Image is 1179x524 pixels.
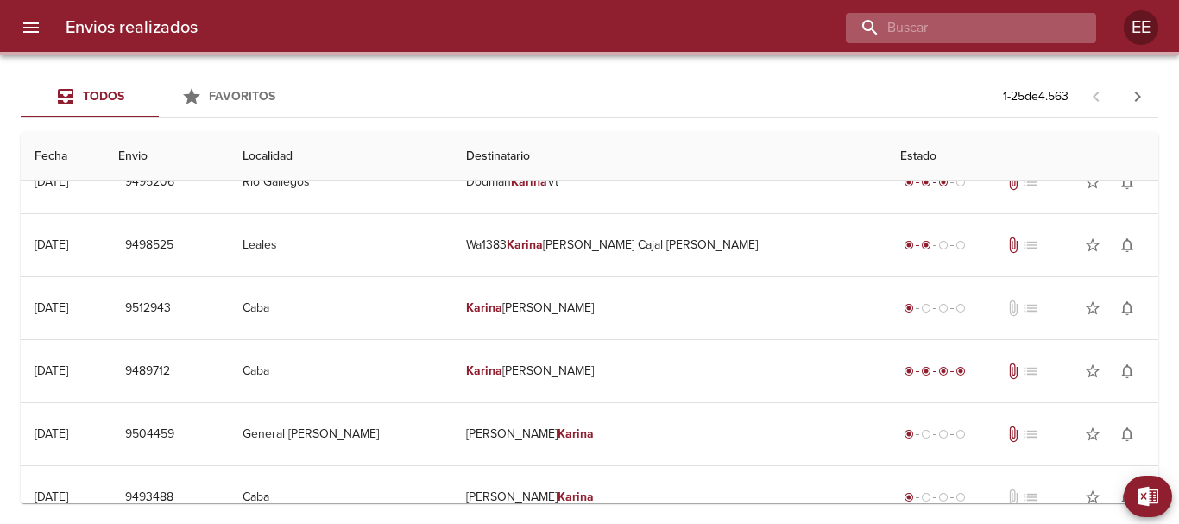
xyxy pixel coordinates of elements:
[118,419,181,451] button: 9504459
[125,172,174,193] span: 9495206
[118,482,180,514] button: 9493488
[229,132,452,181] th: Localidad
[904,366,914,376] span: radio_button_checked
[921,303,931,313] span: radio_button_unchecked
[1075,417,1110,451] button: Agregar a favoritos
[938,240,949,250] span: radio_button_unchecked
[921,366,931,376] span: radio_button_checked
[125,424,174,445] span: 9504459
[900,174,969,191] div: En viaje
[125,298,171,319] span: 9512943
[229,403,452,465] td: General [PERSON_NAME]
[1110,417,1144,451] button: Activar notificaciones
[125,361,170,382] span: 9489712
[1084,300,1101,317] span: star_border
[1005,489,1022,506] span: No tiene documentos adjuntos
[35,489,68,504] div: [DATE]
[229,214,452,276] td: Leales
[1084,426,1101,443] span: star_border
[955,303,966,313] span: radio_button_unchecked
[511,174,547,189] em: Karina
[938,492,949,502] span: radio_button_unchecked
[209,89,275,104] span: Favoritos
[125,487,173,508] span: 9493488
[1075,165,1110,199] button: Agregar a favoritos
[1022,426,1039,443] span: No tiene pedido asociado
[955,366,966,376] span: radio_button_checked
[886,132,1158,181] th: Estado
[938,429,949,439] span: radio_button_unchecked
[118,167,181,199] button: 9495206
[1119,363,1136,380] span: notifications_none
[904,303,914,313] span: radio_button_checked
[21,76,297,117] div: Tabs Envios
[1075,87,1117,104] span: Pagina anterior
[558,426,594,441] em: Karina
[452,277,886,339] td: [PERSON_NAME]
[1119,237,1136,254] span: notifications_none
[1110,354,1144,388] button: Activar notificaciones
[938,303,949,313] span: radio_button_unchecked
[466,300,502,315] em: Karina
[1084,363,1101,380] span: star_border
[1124,10,1158,45] div: EE
[1003,88,1069,105] p: 1 - 25 de 4.563
[1119,426,1136,443] span: notifications_none
[1075,354,1110,388] button: Agregar a favoritos
[10,7,52,48] button: menu
[1022,489,1039,506] span: No tiene pedido asociado
[35,363,68,378] div: [DATE]
[1119,300,1136,317] span: notifications_none
[1022,363,1039,380] span: No tiene pedido asociado
[466,363,502,378] em: Karina
[904,429,914,439] span: radio_button_checked
[35,237,68,252] div: [DATE]
[229,151,452,213] td: Rio Gallegos
[900,363,969,380] div: Entregado
[904,177,914,187] span: radio_button_checked
[938,366,949,376] span: radio_button_checked
[1110,228,1144,262] button: Activar notificaciones
[1075,480,1110,515] button: Agregar a favoritos
[900,300,969,317] div: Generado
[1005,174,1022,191] span: Tiene documentos adjuntos
[955,492,966,502] span: radio_button_unchecked
[35,300,68,315] div: [DATE]
[900,237,969,254] div: Despachado
[558,489,594,504] em: Karina
[1124,476,1172,517] button: Exportar Excel
[921,429,931,439] span: radio_button_unchecked
[452,132,886,181] th: Destinatario
[452,403,886,465] td: [PERSON_NAME]
[1022,174,1039,191] span: No tiene pedido asociado
[1084,174,1101,191] span: star_border
[1075,228,1110,262] button: Agregar a favoritos
[1119,489,1136,506] span: notifications_none
[83,89,124,104] span: Todos
[1005,426,1022,443] span: Tiene documentos adjuntos
[955,177,966,187] span: radio_button_unchecked
[507,237,543,252] em: Karina
[938,177,949,187] span: radio_button_checked
[1110,291,1144,325] button: Activar notificaciones
[452,214,886,276] td: Wa1383 [PERSON_NAME] Cajal [PERSON_NAME]
[35,426,68,441] div: [DATE]
[118,356,177,388] button: 9489712
[1110,480,1144,515] button: Activar notificaciones
[35,174,68,189] div: [DATE]
[104,132,229,181] th: Envio
[125,235,173,256] span: 9498525
[1005,363,1022,380] span: Tiene documentos adjuntos
[904,492,914,502] span: radio_button_checked
[1075,291,1110,325] button: Agregar a favoritos
[900,489,969,506] div: Generado
[900,426,969,443] div: Generado
[452,340,886,402] td: [PERSON_NAME]
[921,492,931,502] span: radio_button_unchecked
[1005,300,1022,317] span: No tiene documentos adjuntos
[846,13,1067,43] input: buscar
[955,429,966,439] span: radio_button_unchecked
[229,340,452,402] td: Caba
[1110,165,1144,199] button: Activar notificaciones
[452,151,886,213] td: Dodman Vt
